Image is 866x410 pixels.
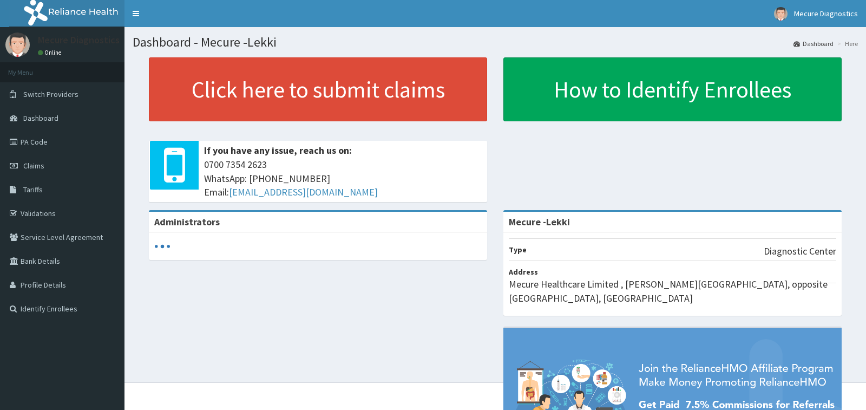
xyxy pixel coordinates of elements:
a: Click here to submit claims [149,57,487,121]
span: Dashboard [23,113,58,123]
span: Claims [23,161,44,171]
p: Mecure Diagnostics [38,35,120,45]
b: Type [509,245,527,255]
a: [EMAIL_ADDRESS][DOMAIN_NAME] [229,186,378,198]
b: Administrators [154,216,220,228]
span: Switch Providers [23,89,78,99]
a: Dashboard [793,39,834,48]
p: Mecure Healthcare Limited , [PERSON_NAME][GEOGRAPHIC_DATA], opposite [GEOGRAPHIC_DATA], [GEOGRAPH... [509,277,836,305]
svg: audio-loading [154,238,170,255]
span: 0700 7354 2623 WhatsApp: [PHONE_NUMBER] Email: [204,158,482,199]
img: User Image [5,32,30,57]
li: Here [835,39,858,48]
span: Tariffs [23,185,43,194]
img: User Image [774,7,788,21]
h1: Dashboard - Mecure -Lekki [133,35,858,49]
a: How to Identify Enrollees [503,57,842,121]
a: Online [38,49,64,56]
strong: Mecure -Lekki [509,216,570,228]
b: Address [509,267,538,277]
span: Mecure Diagnostics [794,9,858,18]
b: If you have any issue, reach us on: [204,144,352,157]
p: Diagnostic Center [764,244,836,258]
